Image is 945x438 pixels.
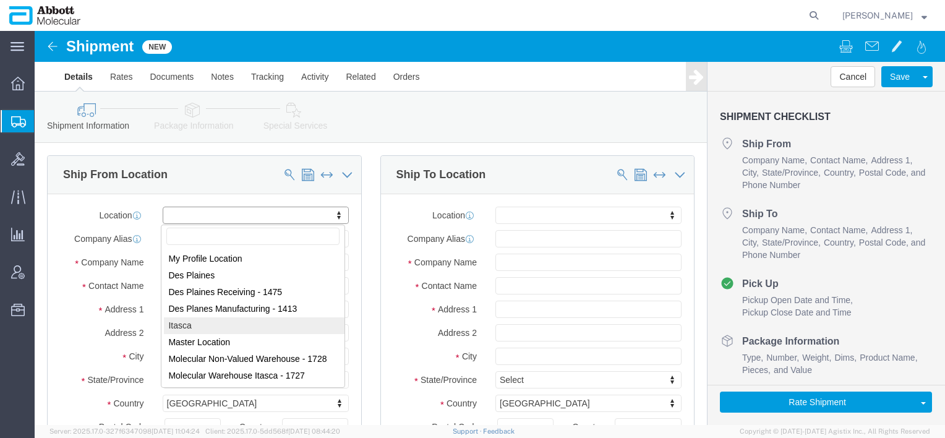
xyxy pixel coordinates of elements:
[842,9,913,22] span: Jarrod Kec
[35,31,945,425] iframe: FS Legacy Container
[9,6,81,25] img: logo
[842,8,928,23] button: [PERSON_NAME]
[205,427,340,435] span: Client: 2025.17.0-5dd568f
[49,427,200,435] span: Server: 2025.17.0-327f6347098
[740,426,930,437] span: Copyright © [DATE]-[DATE] Agistix Inc., All Rights Reserved
[152,427,200,435] span: [DATE] 11:04:24
[288,427,340,435] span: [DATE] 08:44:20
[453,427,484,435] a: Support
[483,427,515,435] a: Feedback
